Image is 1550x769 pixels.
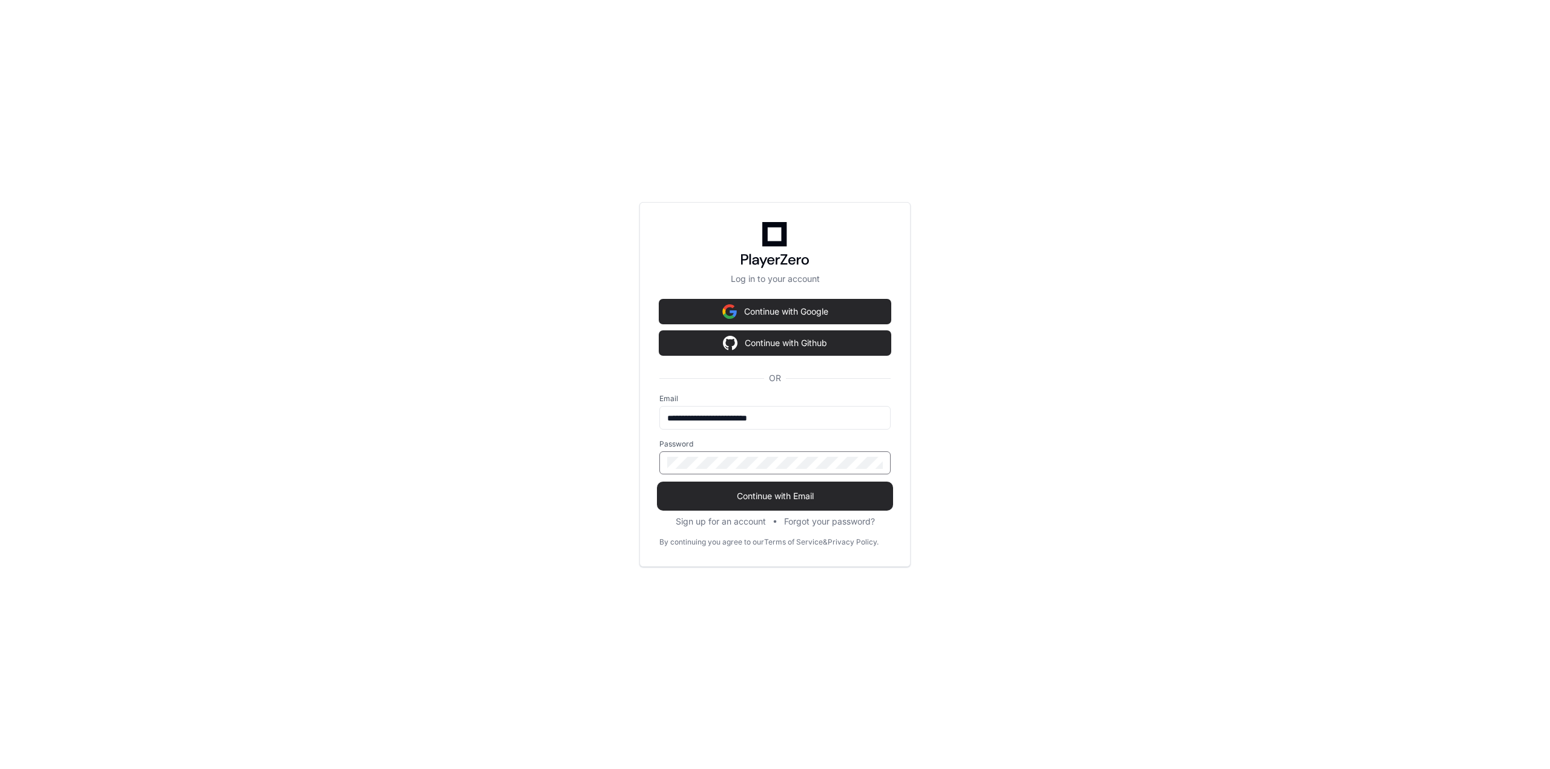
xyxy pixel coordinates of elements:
button: Continue with Email [659,484,891,508]
a: Privacy Policy. [828,537,879,547]
img: Sign in with google [723,331,737,355]
button: Sign up for an account [676,515,766,528]
p: Log in to your account [659,273,891,285]
span: OR [764,372,786,384]
a: Terms of Service [764,537,823,547]
button: Continue with Google [659,299,891,324]
span: Continue with Email [659,490,891,502]
button: Continue with Github [659,331,891,355]
div: By continuing you agree to our [659,537,764,547]
label: Password [659,439,891,449]
div: & [823,537,828,547]
img: Sign in with google [722,299,737,324]
button: Forgot your password? [784,515,875,528]
label: Email [659,394,891,404]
